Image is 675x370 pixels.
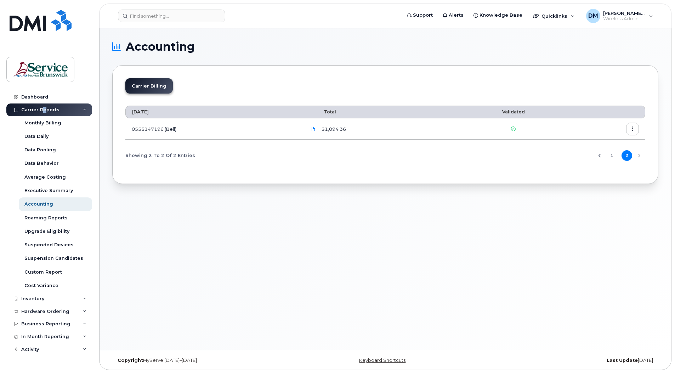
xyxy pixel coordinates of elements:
[307,109,336,114] span: Total
[320,126,346,133] span: $1,094.36
[607,358,638,363] strong: Last Update
[125,106,300,118] th: [DATE]
[307,123,320,135] a: PDF_555147196_004_0000000000.pdf
[594,150,605,161] button: Previous Page
[118,358,143,363] strong: Copyright
[622,150,632,161] button: Page 2
[607,150,617,161] button: Page 1
[125,150,195,161] span: Showing 2 To 2 Of 2 Entries
[126,41,195,52] span: Accounting
[476,358,658,363] div: [DATE]
[112,358,294,363] div: MyServe [DATE]–[DATE]
[459,106,567,118] th: Validated
[125,118,300,140] td: 0555147196 (Bell)
[359,358,405,363] a: Keyboard Shortcuts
